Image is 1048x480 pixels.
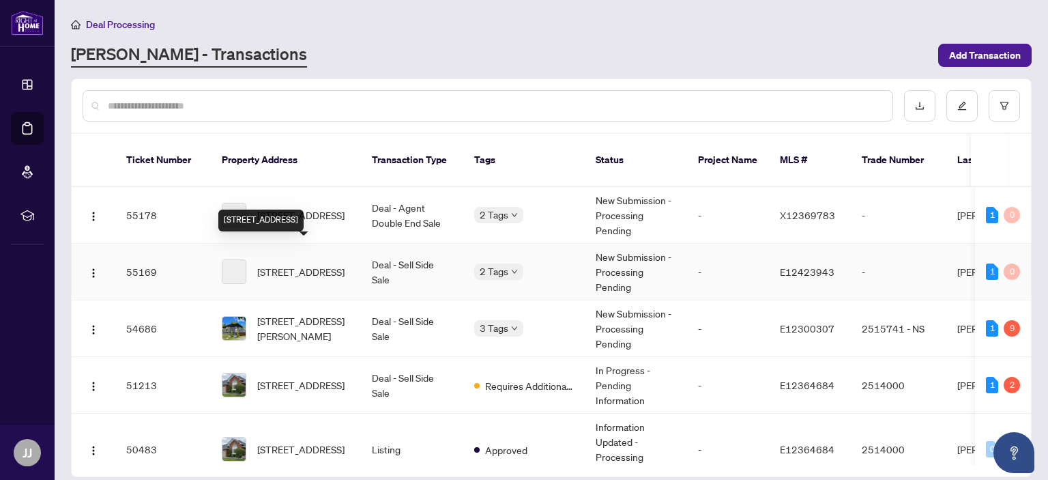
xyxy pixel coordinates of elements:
span: home [71,20,81,29]
span: E12364684 [780,443,834,455]
span: filter [1000,101,1009,111]
div: 0 [1004,264,1020,280]
button: edit [946,90,978,122]
td: New Submission - Processing Pending [585,244,687,300]
div: [STREET_ADDRESS] [218,210,304,231]
button: Open asap [993,432,1034,473]
td: 55178 [115,187,211,244]
img: Logo [88,268,99,279]
th: Status [585,134,687,187]
span: [STREET_ADDRESS] [257,442,345,457]
td: 2515741 - NS [851,300,946,357]
span: down [511,268,518,275]
span: [STREET_ADDRESS] [257,264,345,279]
button: Logo [83,438,104,460]
span: E12423943 [780,266,834,278]
td: - [687,300,769,357]
span: 3 Tags [480,320,508,336]
img: Logo [88,381,99,392]
span: download [915,101,925,111]
div: 0 [986,441,998,457]
td: 55169 [115,244,211,300]
img: thumbnail-img [222,373,246,397]
div: 9 [1004,320,1020,337]
th: Property Address [211,134,361,187]
span: 2 Tags [480,207,508,223]
button: Logo [83,261,104,283]
span: Requires Additional Docs [485,378,574,393]
th: Transaction Type [361,134,463,187]
span: edit [957,101,967,111]
span: E12364684 [780,379,834,391]
button: filter [989,90,1020,122]
td: - [851,187,946,244]
td: Deal - Agent Double End Sale [361,187,463,244]
span: down [511,325,518,332]
td: New Submission - Processing Pending [585,300,687,357]
span: 2 Tags [480,264,508,279]
img: thumbnail-img [222,317,246,340]
img: Logo [88,211,99,222]
td: - [687,187,769,244]
span: [STREET_ADDRESS][PERSON_NAME] [257,313,350,343]
td: Deal - Sell Side Sale [361,357,463,414]
img: thumbnail-img [222,438,246,461]
span: down [511,212,518,218]
td: - [851,244,946,300]
div: 1 [986,207,998,223]
td: New Submission - Processing Pending [585,187,687,244]
td: In Progress - Pending Information [585,357,687,414]
span: E12300307 [780,322,834,335]
div: 1 [986,264,998,280]
td: 2514000 [851,357,946,414]
th: MLS # [769,134,851,187]
button: Logo [83,204,104,226]
td: - [687,357,769,414]
div: 2 [1004,377,1020,393]
th: Ticket Number [115,134,211,187]
td: 51213 [115,357,211,414]
img: logo [11,10,44,36]
div: 1 [986,377,998,393]
th: Project Name [687,134,769,187]
td: Deal - Sell Side Sale [361,300,463,357]
td: 54686 [115,300,211,357]
span: Approved [485,442,527,457]
a: [PERSON_NAME] - Transactions [71,43,307,68]
img: Logo [88,445,99,456]
th: Tags [463,134,585,187]
span: Add Transaction [949,44,1021,66]
div: 0 [1004,207,1020,223]
td: - [687,244,769,300]
button: Logo [83,374,104,396]
button: Logo [83,317,104,339]
span: X12369783 [780,209,835,221]
button: Add Transaction [938,44,1032,67]
td: Deal - Sell Side Sale [361,244,463,300]
span: [STREET_ADDRESS] [257,378,345,393]
img: Logo [88,324,99,335]
button: download [904,90,935,122]
span: [STREET_ADDRESS] [257,208,345,223]
span: Deal Processing [86,18,155,31]
span: JJ [23,443,32,462]
th: Trade Number [851,134,946,187]
div: 1 [986,320,998,337]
